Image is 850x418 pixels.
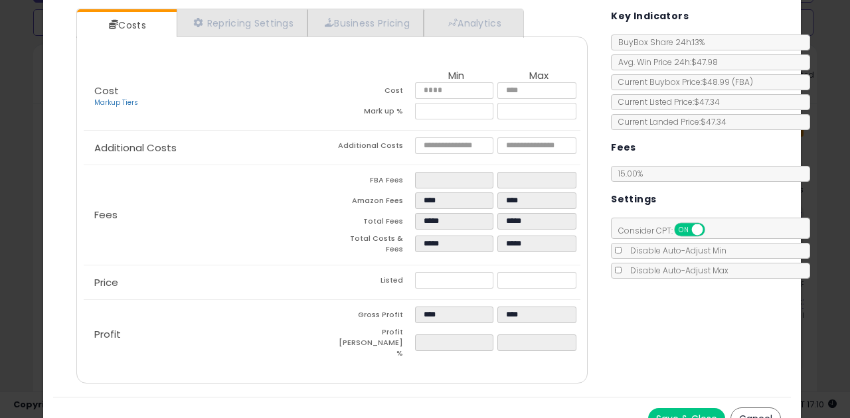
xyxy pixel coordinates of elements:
[94,98,138,107] a: Markup Tiers
[612,225,722,236] span: Consider CPT:
[84,277,332,288] p: Price
[624,265,728,276] span: Disable Auto-Adjust Max
[612,76,753,88] span: Current Buybox Price:
[611,8,689,25] h5: Key Indicators
[703,224,724,236] span: OFF
[332,272,415,293] td: Listed
[332,82,415,103] td: Cost
[84,210,332,220] p: Fees
[624,245,726,256] span: Disable Auto-Adjust Min
[84,143,332,153] p: Additional Costs
[332,307,415,327] td: Gross Profit
[732,76,753,88] span: ( FBA )
[332,234,415,258] td: Total Costs & Fees
[612,56,718,68] span: Avg. Win Price 24h: $47.98
[618,168,643,179] span: 15.00 %
[415,70,498,82] th: Min
[332,327,415,362] td: Profit [PERSON_NAME] %
[332,137,415,158] td: Additional Costs
[177,9,308,36] a: Repricing Settings
[84,86,332,108] p: Cost
[332,213,415,234] td: Total Fees
[611,191,656,208] h5: Settings
[612,36,705,48] span: BuyBox Share 24h: 13%
[332,172,415,192] td: FBA Fees
[611,139,636,156] h5: Fees
[497,70,580,82] th: Max
[424,9,522,36] a: Analytics
[84,329,332,340] p: Profit
[332,103,415,123] td: Mark up %
[307,9,424,36] a: Business Pricing
[675,224,692,236] span: ON
[77,12,175,38] a: Costs
[332,192,415,213] td: Amazon Fees
[612,116,726,127] span: Current Landed Price: $47.34
[702,76,753,88] span: $48.99
[612,96,720,107] span: Current Listed Price: $47.34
